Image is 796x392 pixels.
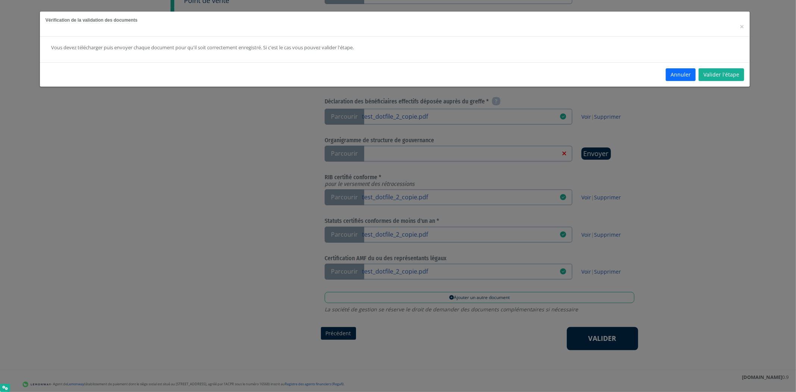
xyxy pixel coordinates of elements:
div: Vous devez télécharger puis envoyer chaque document pour qu'il soit correctement enregistré. Si c... [51,44,601,51]
button: Annuler [666,68,696,81]
button: Close [740,23,744,31]
h5: Vérification de la validation des documents [46,17,744,24]
span: × [740,21,744,32]
a: Valider l'étape [699,68,744,81]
